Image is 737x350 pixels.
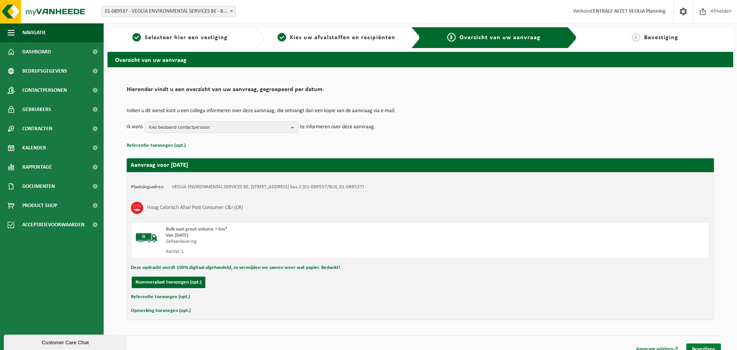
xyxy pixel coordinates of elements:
[145,35,228,41] span: Selecteer hier een vestiging
[300,121,375,133] p: te informeren over deze aanvraag.
[135,226,158,249] img: BL-SO-LV.png
[22,42,51,61] span: Dashboard
[166,249,451,255] div: Aantal: 1
[166,233,188,238] strong: Van [DATE]
[632,33,640,41] span: 4
[132,277,205,288] button: Nummerplaat toevoegen (opt.)
[22,215,84,234] span: Acceptatievoorwaarden
[172,184,364,190] td: VEOLIA ENVIRONMENTAL SERVICES BE, [STREET_ADDRESS] bus 2 (01-089537/BUS, 01-089537)
[22,196,57,215] span: Product Shop
[22,138,46,158] span: Kalender
[131,306,191,316] button: Opmerking toevoegen (opt.)
[101,6,236,17] span: 01-089537 - VEOLIA ENVIRONMENTAL SERVICES BE - BEERSE
[127,86,714,97] h2: Hieronder vindt u een overzicht van uw aanvraag, gegroepeerd per datum.
[127,121,143,133] p: Ik wens
[131,184,164,189] strong: Plaatsingsadres:
[459,35,540,41] span: Overzicht van uw aanvraag
[132,33,141,41] span: 1
[107,52,733,67] h2: Overzicht van uw aanvraag
[102,6,235,17] span: 01-089537 - VEOLIA ENVIRONMENTAL SERVICES BE - BEERSE
[4,333,128,350] iframe: chat widget
[166,227,227,232] span: Bulk vast groot volume > 6m³
[22,23,46,42] span: Navigatie
[447,33,456,41] span: 3
[278,33,286,41] span: 2
[22,177,55,196] span: Documenten
[22,119,52,138] span: Contracten
[268,33,405,42] a: 2Kies uw afvalstoffen en recipiënten
[22,81,67,100] span: Contactpersonen
[644,35,678,41] span: Bevestiging
[127,141,186,151] button: Referentie toevoegen (opt.)
[127,108,714,114] p: Indien u dit wenst kunt u een collega informeren over deze aanvraag, die ontvangt dan een kopie v...
[22,158,52,177] span: Rapportage
[145,121,298,133] button: Kies bestaand contactpersoon
[147,202,243,214] h3: Hoog Calorisch Afval Post Consumer C&I (CR)
[111,33,249,42] a: 1Selecteer hier een vestiging
[22,61,67,81] span: Bedrijfsgegevens
[131,263,340,273] button: Deze opdracht wordt 100% digitaal afgehandeld, zo vermijden we samen weer wat papier. Bedankt!
[149,122,288,133] span: Kies bestaand contactpersoon
[590,8,666,14] strong: CENTRALE AFZET VEOLIA Planning
[22,100,51,119] span: Gebruikers
[166,239,451,245] div: Zelfaanlevering
[290,35,395,41] span: Kies uw afvalstoffen en recipiënten
[131,162,188,168] strong: Aanvraag voor [DATE]
[131,292,190,302] button: Referentie toevoegen (opt.)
